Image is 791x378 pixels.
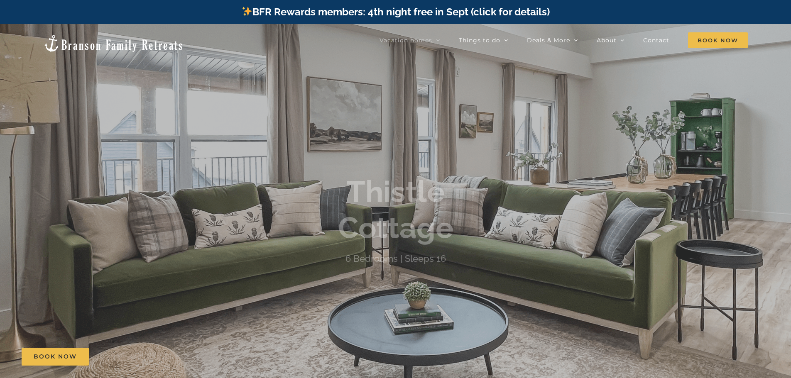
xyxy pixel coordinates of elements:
span: Book Now [688,32,748,48]
span: Deals & More [527,37,570,43]
h4: 6 Bedrooms | Sleeps 16 [345,253,446,264]
a: Contact [643,32,669,49]
nav: Main Menu [380,32,748,49]
span: About [597,37,617,43]
a: Vacation homes [380,32,440,49]
span: Things to do [459,37,500,43]
span: Vacation homes [380,37,432,43]
a: Book Now [22,348,89,366]
a: Deals & More [527,32,578,49]
a: About [597,32,624,49]
img: ✨ [242,6,252,16]
a: BFR Rewards members: 4th night free in Sept (click for details) [241,6,550,18]
span: Contact [643,37,669,43]
img: Branson Family Retreats Logo [43,34,184,53]
b: Thistle Cottage [338,174,453,245]
a: Things to do [459,32,508,49]
span: Book Now [34,353,77,360]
